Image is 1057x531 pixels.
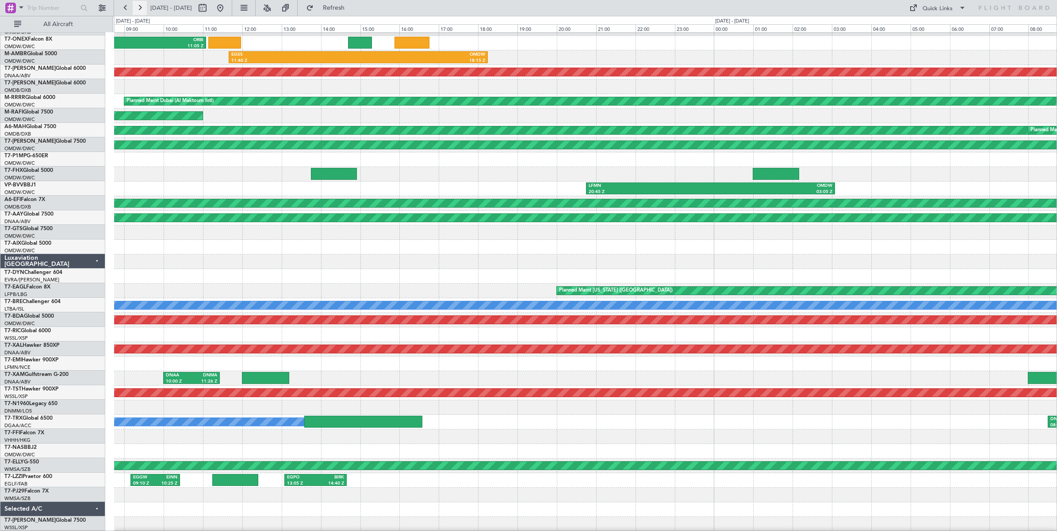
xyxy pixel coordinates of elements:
[4,372,69,377] a: T7-XAMGulfstream G-200
[4,72,31,79] a: DNAA/ABV
[106,37,203,43] div: ORBI
[10,17,96,31] button: All Aircraft
[360,24,400,32] div: 15:00
[4,320,35,327] a: OMDW/DWC
[4,474,23,479] span: T7-LZZI
[559,284,673,297] div: Planned Maint [US_STATE] ([GEOGRAPHIC_DATA])
[4,372,25,377] span: T7-XAM
[4,233,35,239] a: OMDW/DWC
[4,110,23,115] span: M-RAFI
[4,284,26,290] span: T7-EAGL
[871,24,911,32] div: 04:00
[316,481,345,487] div: 14:40 Z
[124,24,164,32] div: 09:00
[4,160,35,167] a: OMDW/DWC
[989,24,1029,32] div: 07:00
[905,1,970,15] button: Quick Links
[4,168,23,173] span: T7-FHX
[4,343,59,348] a: T7-XALHawker 850XP
[4,489,24,494] span: T7-PJ29
[4,241,51,246] a: T7-AIXGlobal 5000
[4,474,52,479] a: T7-LZZIPraetor 600
[478,24,517,32] div: 18:00
[166,379,191,385] div: 10:00 Z
[710,189,832,195] div: 03:05 Z
[4,131,31,137] a: OMDB/DXB
[4,241,21,246] span: T7-AIX
[4,124,56,129] a: A6-MAHGlobal 7500
[675,24,714,32] div: 23:00
[4,168,53,173] a: T7-FHXGlobal 5000
[4,139,56,144] span: T7-[PERSON_NAME]
[4,197,21,202] span: A6-EFI
[4,197,45,202] a: A6-EFIFalcon 7X
[4,335,28,341] a: WSSL/XSP
[4,270,62,275] a: T7-DYNChallenger 604
[4,466,31,473] a: WMSA/SZB
[4,212,23,217] span: T7-AAY
[4,58,35,64] a: OMDW/DWC
[4,408,32,414] a: DNMM/LOS
[4,95,25,100] span: M-RRRR
[589,189,711,195] div: 20:45 Z
[4,416,53,421] a: T7-TRXGlobal 6500
[191,379,217,385] div: 11:26 Z
[4,524,28,531] a: WSSL/XSP
[439,24,478,32] div: 17:00
[4,247,35,254] a: OMDW/DWC
[4,306,24,312] a: LTBA/ISL
[4,343,23,348] span: T7-XAL
[106,43,203,49] div: 11:05 Z
[4,328,51,334] a: T7-RICGlobal 6000
[4,349,31,356] a: DNAA/ABV
[4,430,44,436] a: T7-FFIFalcon 7X
[242,24,282,32] div: 12:00
[715,18,749,25] div: [DATE] - [DATE]
[557,24,596,32] div: 20:00
[27,1,78,15] input: Trip Number
[4,212,54,217] a: T7-AAYGlobal 7500
[832,24,871,32] div: 03:00
[4,189,35,196] a: OMDW/DWC
[4,437,31,444] a: VHHH/HKG
[793,24,832,32] div: 02:00
[710,183,832,189] div: OMDW
[4,328,21,334] span: T7-RIC
[4,364,31,371] a: LFMN/NCE
[316,474,345,481] div: BIRK
[4,459,39,465] a: T7-ELLYG-550
[4,401,57,406] a: T7-N1960Legacy 650
[4,139,86,144] a: T7-[PERSON_NAME]Global 7500
[4,182,36,188] a: VP-BVVBBJ1
[4,204,31,210] a: OMDB/DXB
[4,387,22,392] span: T7-TST
[4,314,24,319] span: T7-BDA
[4,445,24,450] span: T7-NAS
[4,451,35,458] a: OMDW/DWC
[4,299,61,304] a: T7-BREChallenger 604
[4,379,31,385] a: DNAA/ABV
[4,299,23,304] span: T7-BRE
[4,66,86,71] a: T7-[PERSON_NAME]Global 6000
[4,226,53,231] a: T7-GTSGlobal 7500
[133,474,155,481] div: EGGW
[358,52,485,58] div: OMDW
[166,372,191,379] div: DNAA
[4,153,48,159] a: T7-P1MPG-650ER
[321,24,360,32] div: 14:00
[4,102,35,108] a: OMDW/DWC
[950,24,989,32] div: 06:00
[4,95,55,100] a: M-RRRRGlobal 6000
[4,145,35,152] a: OMDW/DWC
[287,481,316,487] div: 13:05 Z
[150,4,192,12] span: [DATE] - [DATE]
[4,489,49,494] a: T7-PJ29Falcon 7X
[4,87,31,94] a: OMDB/DXB
[4,51,27,57] span: M-AMBR
[4,430,20,436] span: T7-FFI
[287,474,316,481] div: EGPO
[4,124,26,129] span: A6-MAH
[4,182,23,188] span: VP-BVV
[155,474,177,481] div: EINN
[4,314,54,319] a: T7-BDAGlobal 5000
